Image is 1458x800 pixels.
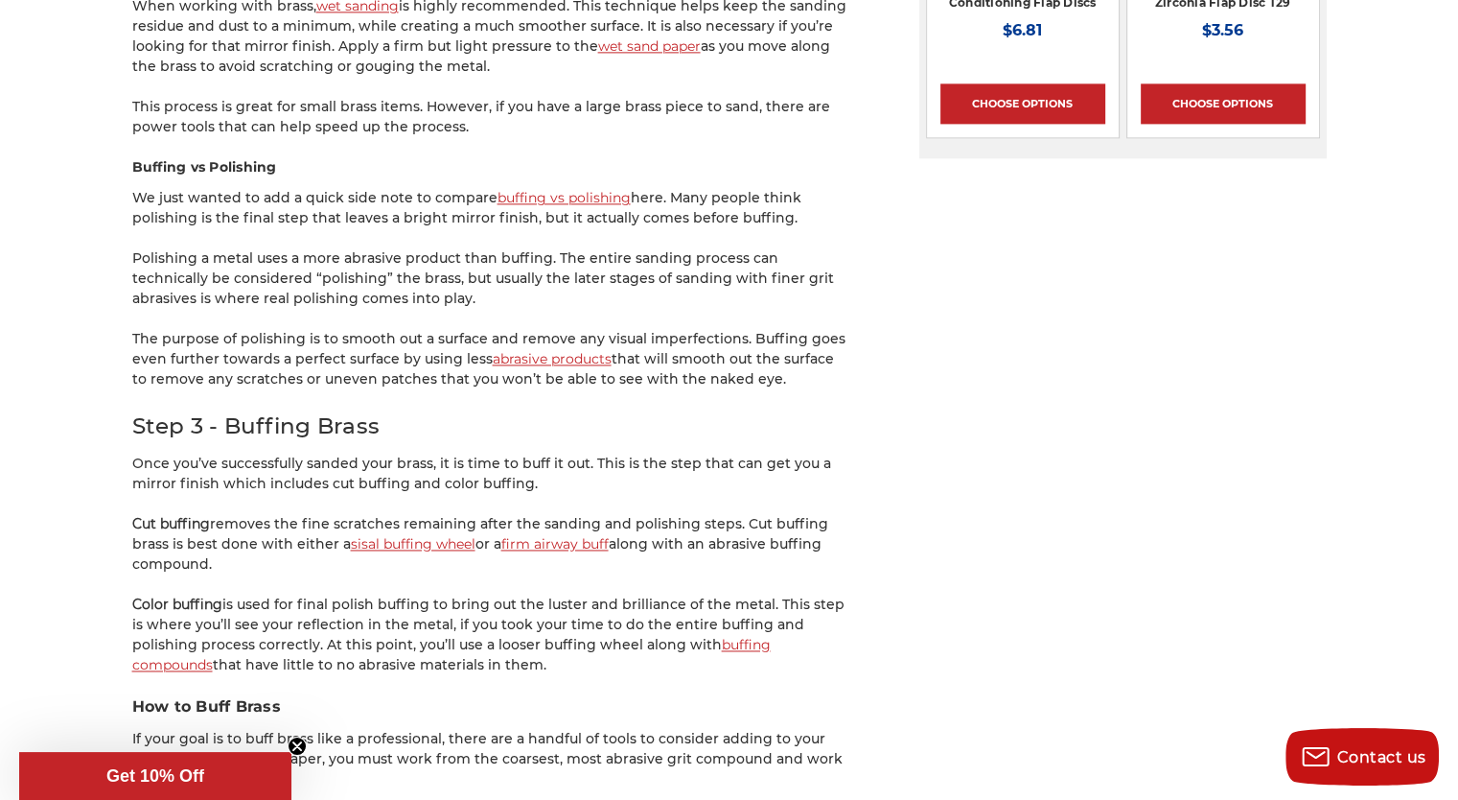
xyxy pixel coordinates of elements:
a: firm airway buff [501,535,609,553]
span: $6.81 [1003,21,1042,39]
span: Contact us [1337,748,1426,766]
strong: Color buffing [132,596,222,613]
h4: Buffing vs Polishing [132,157,851,177]
a: buffing compounds [132,636,771,673]
a: buffing vs polishing [498,189,631,206]
p: Polishing a metal uses a more abrasive product than buffing. The entire sanding process can techn... [132,248,851,309]
a: Choose Options [1141,83,1306,124]
p: removes the fine scratches remaining after the sanding and polishing steps. Cut buffing brass is ... [132,514,851,575]
a: Choose Options [940,83,1105,124]
a: abrasive products [493,350,612,367]
span: Get 10% Off [106,766,204,786]
button: Contact us [1285,728,1439,786]
div: Get 10% OffClose teaser [19,752,291,800]
strong: Cut buffing [132,515,210,532]
h2: Step 3 - Buffing Brass [132,410,851,443]
p: The purpose of polishing is to smooth out a surface and remove any visual imperfections. Buffing ... [132,329,851,389]
p: This process is great for small brass items. However, if you have a large brass piece to sand, th... [132,97,851,137]
a: wet sand paper [598,37,701,55]
a: sisal buffing wheel [351,535,475,553]
p: Once you’ve successfully sanded your brass, it is time to buff it out. This is the step that can ... [132,454,851,494]
p: is used for final polish buffing to bring out the luster and brilliance of the metal. This step i... [132,595,851,675]
h3: How to Buff Brass [132,695,851,718]
button: Close teaser [288,737,307,756]
span: $3.56 [1202,21,1243,39]
p: If your goal is to buff brass like a professional, there are a handful of tools to consider addin... [132,729,851,789]
p: We just wanted to add a quick side note to compare here. Many people think polishing is the final... [132,188,851,228]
